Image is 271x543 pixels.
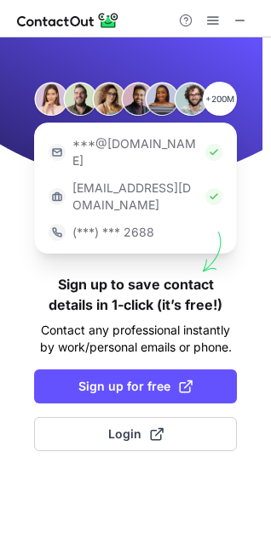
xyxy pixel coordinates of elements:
img: Person #6 [174,82,208,116]
p: [EMAIL_ADDRESS][DOMAIN_NAME] [72,180,199,214]
button: Login [34,417,237,451]
span: Sign up for free [78,378,193,395]
img: https://contactout.com/extension/app/static/media/login-email-icon.f64bce713bb5cd1896fef81aa7b14a... [49,144,66,161]
p: +200M [203,82,237,116]
img: Person #4 [121,82,155,116]
span: Login [108,426,164,443]
img: Check Icon [205,144,222,161]
p: Contact any professional instantly by work/personal emails or phone. [34,322,237,356]
img: ContactOut v5.3.10 [17,10,119,31]
img: https://contactout.com/extension/app/static/media/login-work-icon.638a5007170bc45168077fde17b29a1... [49,188,66,205]
button: Sign up for free [34,369,237,403]
img: Check Icon [205,188,222,205]
h1: Sign up to save contact details in 1-click (it’s free!) [34,274,237,315]
p: ***@[DOMAIN_NAME] [72,135,199,169]
img: Person #3 [92,82,126,116]
img: Person #2 [63,82,97,116]
img: https://contactout.com/extension/app/static/media/login-phone-icon.bacfcb865e29de816d437549d7f4cb... [49,224,66,241]
img: Person #1 [34,82,68,116]
img: Person #5 [145,82,179,116]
